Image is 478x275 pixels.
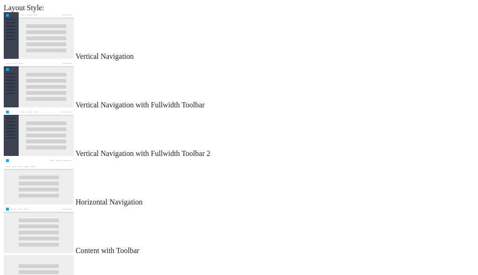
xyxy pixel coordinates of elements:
span: Vertical Navigation with Fullwidth Toolbar 2 [76,149,211,157]
span: Vertical Navigation with Fullwidth Toolbar [76,101,205,109]
span: Vertical Navigation [76,52,134,60]
md-radio-button: Vertical Navigation [4,12,474,61]
div: Layout Style: [4,4,474,12]
img: vertical-nav-with-full-toolbar.jpg [4,61,74,107]
span: Content with Toolbar [76,247,139,254]
img: content-with-toolbar.jpg [4,206,74,253]
md-radio-button: Vertical Navigation with Fullwidth Toolbar [4,61,474,109]
img: vertical-nav.jpg [4,12,74,59]
img: horizontal-nav.jpg [4,158,74,204]
md-radio-button: Horizontal Navigation [4,158,474,206]
img: vertical-nav-with-full-toolbar-2.jpg [4,109,74,156]
span: Horizontal Navigation [76,198,143,206]
md-radio-button: Content with Toolbar [4,206,474,255]
md-radio-button: Vertical Navigation with Fullwidth Toolbar 2 [4,109,474,158]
